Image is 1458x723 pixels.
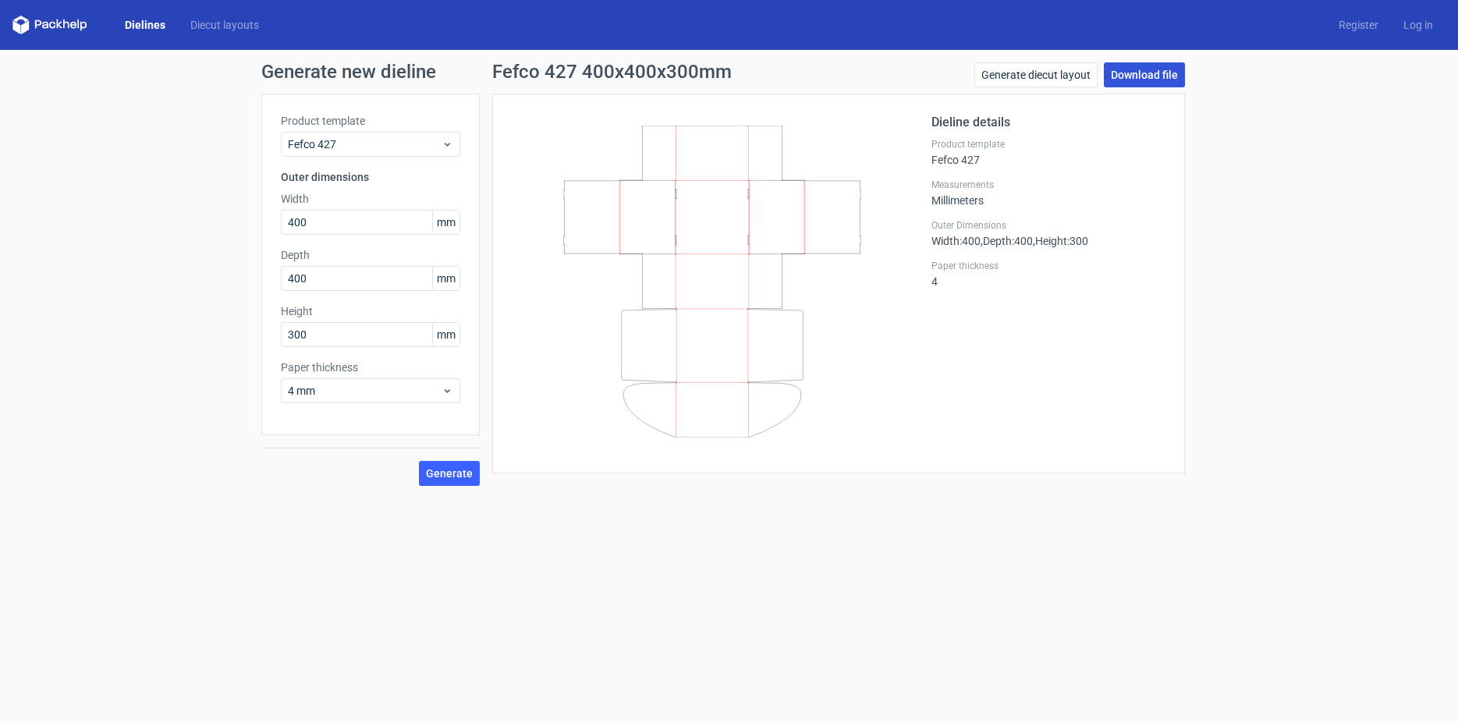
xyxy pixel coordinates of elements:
label: Paper thickness [281,360,460,375]
div: Fefco 427 [931,138,1165,166]
label: Outer Dimensions [931,219,1165,232]
span: mm [432,211,459,234]
a: Register [1326,17,1391,33]
a: Diecut layouts [178,17,271,33]
label: Width [281,191,460,207]
a: Log in [1391,17,1446,33]
span: Fefco 427 [288,136,442,152]
label: Product template [931,138,1165,151]
label: Height [281,303,460,319]
h1: Generate new dieline [261,62,1197,81]
h2: Dieline details [931,113,1165,132]
h3: Outer dimensions [281,169,460,185]
button: Generate [419,461,480,486]
span: 4 mm [288,383,442,399]
label: Product template [281,113,460,129]
span: , Depth : 400 [981,235,1033,247]
span: Generate [426,468,473,479]
a: Generate diecut layout [974,62,1098,87]
span: Width : 400 [931,235,981,247]
label: Measurements [931,179,1165,191]
span: mm [432,323,459,346]
label: Paper thickness [931,260,1165,272]
h1: Fefco 427 400x400x300mm [492,62,732,81]
a: Dielines [112,17,178,33]
div: Millimeters [931,179,1165,207]
span: , Height : 300 [1033,235,1088,247]
span: mm [432,267,459,290]
label: Depth [281,247,460,263]
a: Download file [1104,62,1185,87]
div: 4 [931,260,1165,288]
